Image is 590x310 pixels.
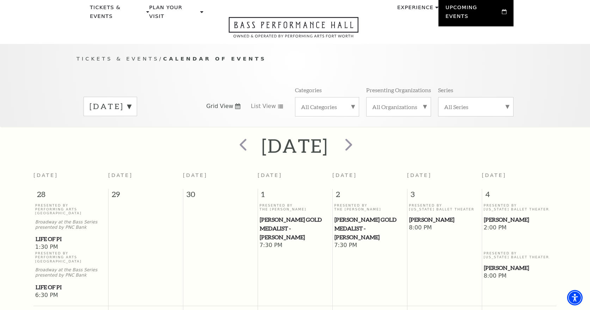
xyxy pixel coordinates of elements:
[295,86,322,94] p: Categories
[484,272,555,280] span: 8:00 PM
[259,215,331,241] a: Cliburn Gold Medalist - Aristo Sham
[36,283,106,292] span: Life of Pi
[258,172,282,178] span: [DATE]
[335,133,361,158] button: next
[36,235,106,243] span: Life of Pi
[484,215,555,224] a: Peter Pan
[407,189,482,203] span: 3
[445,3,500,25] p: Upcoming Events
[409,203,480,211] p: Presented By [US_STATE] Ballet Theater
[438,86,453,94] p: Series
[567,290,583,305] div: Accessibility Menu
[484,251,555,259] p: Presented By [US_STATE] Ballet Theater
[484,215,554,224] span: [PERSON_NAME]
[109,189,183,203] span: 29
[258,189,332,203] span: 1
[35,292,106,299] span: 6:30 PM
[366,86,431,94] p: Presenting Organizations
[372,103,425,110] label: All Organizations
[397,3,434,16] p: Experience
[35,220,106,230] p: Broadway at the Bass Series presented by PNC Bank
[206,102,233,110] span: Grid View
[35,251,106,263] p: Presented By Performing Arts [GEOGRAPHIC_DATA]
[90,101,131,112] label: [DATE]
[163,56,266,62] span: Calendar of Events
[484,264,554,272] span: [PERSON_NAME]
[482,172,506,178] span: [DATE]
[409,224,480,232] span: 8:00 PM
[262,134,328,157] h2: [DATE]
[484,224,555,232] span: 2:00 PM
[484,264,555,272] a: Peter Pan
[409,215,480,224] span: [PERSON_NAME]
[334,215,405,241] a: Cliburn Gold Medalist - Aristo Sham
[444,103,508,110] label: All Series
[90,3,145,25] p: Tickets & Events
[301,103,353,110] label: All Categories
[76,56,159,62] span: Tickets & Events
[409,215,480,224] a: Peter Pan
[33,172,58,178] span: [DATE]
[482,189,557,203] span: 4
[334,203,405,211] p: Presented By The [PERSON_NAME]
[259,242,331,249] span: 7:30 PM
[35,235,106,243] a: Life of Pi
[332,172,357,178] span: [DATE]
[183,172,208,178] span: [DATE]
[251,102,276,110] span: List View
[333,189,407,203] span: 2
[334,215,405,241] span: [PERSON_NAME] Gold Medalist - [PERSON_NAME]
[108,172,133,178] span: [DATE]
[35,243,106,251] span: 1:30 PM
[183,189,258,203] span: 30
[484,203,555,211] p: Presented By [US_STATE] Ballet Theater
[203,17,384,44] a: Open this option
[35,267,106,278] p: Broadway at the Bass Series presented by PNC Bank
[260,215,330,241] span: [PERSON_NAME] Gold Medalist - [PERSON_NAME]
[259,203,331,211] p: Presented By The [PERSON_NAME]
[33,189,108,203] span: 28
[149,3,198,25] p: Plan Your Visit
[229,133,255,158] button: prev
[35,203,106,215] p: Presented By Performing Arts [GEOGRAPHIC_DATA]
[407,172,432,178] span: [DATE]
[35,283,106,292] a: Life of Pi
[334,242,405,249] span: 7:30 PM
[76,55,514,63] p: /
